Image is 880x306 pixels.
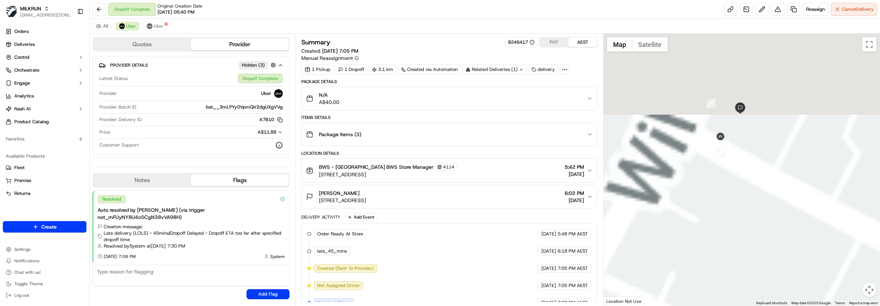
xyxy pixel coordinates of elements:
span: Analytics [14,93,34,99]
button: Keyboard shortcuts [756,301,787,306]
span: [DATE] [565,171,584,178]
span: Chat with us! [14,269,41,275]
span: System [270,254,285,259]
button: Log out [3,290,86,300]
img: Hannah Dayet [7,104,19,116]
span: • [60,111,62,117]
span: Provider Details [110,62,148,68]
a: Promise [6,177,84,184]
a: Open this area in Google Maps (opens a new window) [605,296,629,306]
span: N/A [319,91,339,99]
span: Orchestrate [14,67,39,73]
span: Control [14,54,29,61]
span: [PERSON_NAME] [22,111,58,117]
button: Uber [116,22,139,30]
img: uber-new-logo.jpeg [119,23,125,29]
span: [PERSON_NAME] [319,190,359,197]
span: Resolved by System [104,243,145,249]
span: Create [41,223,57,230]
span: Product Catalog [14,119,49,125]
button: N/AA$40.00 [302,87,597,110]
div: Available Products [3,150,86,162]
span: [STREET_ADDRESS] [319,197,366,204]
button: A$11.88 [220,129,283,135]
span: 5:42 PM [565,163,584,171]
span: Original Creation Date [157,3,202,9]
span: Log out [14,292,29,298]
div: 13 [734,102,746,114]
span: Not Assigned Driver [317,282,360,289]
span: [PERSON_NAME] [22,130,58,136]
button: See all [111,92,131,100]
div: Start new chat [32,68,118,76]
span: Latest Status [99,75,128,82]
div: 📗 [7,161,13,167]
span: Toggle Theme [14,281,43,287]
button: A7B10 [259,116,283,123]
span: Late delivery (LOLS) - 45mins | Dropoff Delayed - Dropoff ETA too far after specified dropoff time [104,230,285,243]
span: Hidden ( 3 ) [242,62,265,68]
button: Toggle Theme [3,279,86,289]
span: Returns [14,190,30,197]
span: 4:53 PM [63,111,81,117]
div: Auto resolved by [PERSON_NAME] (via trigger not_mFUyNY8U4o5CgN38vVA98H) [98,206,285,221]
img: uber-new-logo.jpeg [274,89,283,98]
div: We're available if you need us! [32,76,99,81]
span: [DATE] 7:05 PM [322,48,358,54]
button: BWS - [GEOGRAPHIC_DATA] BWS Store Manager4114[STREET_ADDRESS]5:42 PM[DATE] [302,159,597,182]
button: Fleet [3,162,86,173]
div: Favorites [3,133,86,145]
button: [EMAIL_ADDRESS][DOMAIN_NAME] [20,12,71,18]
span: A$11.88 [258,129,276,135]
a: Product Catalog [3,116,86,128]
button: Notes [93,174,191,186]
img: uber-new-logo.jpeg [147,23,152,29]
button: Orchestrate [3,64,86,76]
button: Provider [191,39,288,50]
span: Assigned Driver [317,300,351,306]
button: Control [3,52,86,63]
a: 💻API Documentation [58,157,118,170]
button: Create [3,221,86,233]
div: 💻 [61,161,66,167]
span: BWS - [GEOGRAPHIC_DATA] BWS Store Manager [319,163,433,171]
p: Welcome 👋 [7,29,131,40]
div: Location Details [301,150,597,156]
button: Show street map [607,37,632,52]
button: Settings [3,244,86,254]
button: Toggle fullscreen view [862,37,876,52]
button: MILKRUNMILKRUN[EMAIL_ADDRESS][DOMAIN_NAME] [3,3,74,20]
span: [DATE] [63,130,78,136]
span: Package Items ( 3 ) [319,131,361,138]
span: [DATE] [541,282,556,289]
img: 8016278978528_b943e370aa5ada12b00a_72.png [15,68,28,81]
span: Creation message: [104,224,143,230]
a: Orders [3,26,86,37]
div: Past conversations [7,93,48,99]
span: API Documentation [68,160,115,167]
div: Package Details [301,79,597,85]
span: [DATE] [541,231,556,237]
span: [DATE] [541,300,556,306]
span: [STREET_ADDRESS] [319,171,457,178]
button: [PERSON_NAME][STREET_ADDRESS]6:02 PM[DATE] [302,185,597,208]
span: at [DATE] 7:30 PM [147,243,185,249]
span: 6:02 PM [565,190,584,197]
button: Provider DetailsHidden (3) [99,59,283,71]
div: Related Deliveries (1) [462,64,527,75]
span: Customer Support [99,142,139,148]
span: [DATE] [541,265,556,272]
span: Pylon [71,178,87,183]
span: Provider [99,90,117,97]
input: Got a question? Start typing here... [19,46,129,54]
span: Fleet [14,164,25,171]
button: Engage [3,77,86,89]
button: PHT [540,38,568,47]
button: Flags [191,174,288,186]
button: Hidden (3) [239,61,278,70]
span: 7:05 PM AEST [557,265,588,272]
button: Reassign [803,3,828,16]
span: MILKRUN [20,5,41,12]
div: Resolved [98,195,126,204]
